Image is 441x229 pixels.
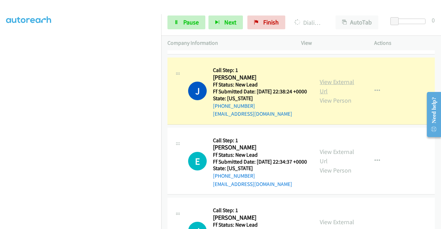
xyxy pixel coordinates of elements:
h2: [PERSON_NAME] [213,214,305,222]
div: The call is yet to be attempted [188,152,207,170]
button: AutoTab [336,15,378,29]
div: 0 [432,15,435,25]
h5: Ff Status: New Lead [213,221,307,228]
h5: Call Step: 1 [213,137,307,144]
span: Next [224,18,236,26]
h5: Ff Submitted Date: [DATE] 22:38:24 +0000 [213,88,307,95]
button: Next [208,15,243,29]
a: View Person [320,96,351,104]
h5: Ff Submitted Date: [DATE] 22:34:37 +0000 [213,158,307,165]
a: [PHONE_NUMBER] [213,103,255,109]
a: View Person [320,166,351,174]
h5: State: [US_STATE] [213,95,307,102]
h5: Ff Status: New Lead [213,152,307,158]
a: View External Url [320,78,354,95]
h1: E [188,152,207,170]
a: View External Url [320,148,354,165]
a: Finish [247,15,285,29]
p: View [301,39,362,47]
span: Pause [183,18,199,26]
h5: Call Step: 1 [213,67,307,74]
a: [EMAIL_ADDRESS][DOMAIN_NAME] [213,181,292,187]
h5: Call Step: 1 [213,207,307,214]
span: Finish [263,18,279,26]
h2: [PERSON_NAME] [213,144,305,152]
div: Delay between calls (in seconds) [394,19,425,24]
p: Actions [374,39,435,47]
a: [PHONE_NUMBER] [213,173,255,179]
p: Dialing [PERSON_NAME] [295,18,323,27]
iframe: Resource Center [421,87,441,142]
h2: [PERSON_NAME] [213,74,305,82]
h1: J [188,82,207,100]
a: [EMAIL_ADDRESS][DOMAIN_NAME] [213,111,292,117]
h5: State: [US_STATE] [213,165,307,172]
a: Pause [167,15,205,29]
p: Company Information [167,39,289,47]
h5: Ff Status: New Lead [213,81,307,88]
